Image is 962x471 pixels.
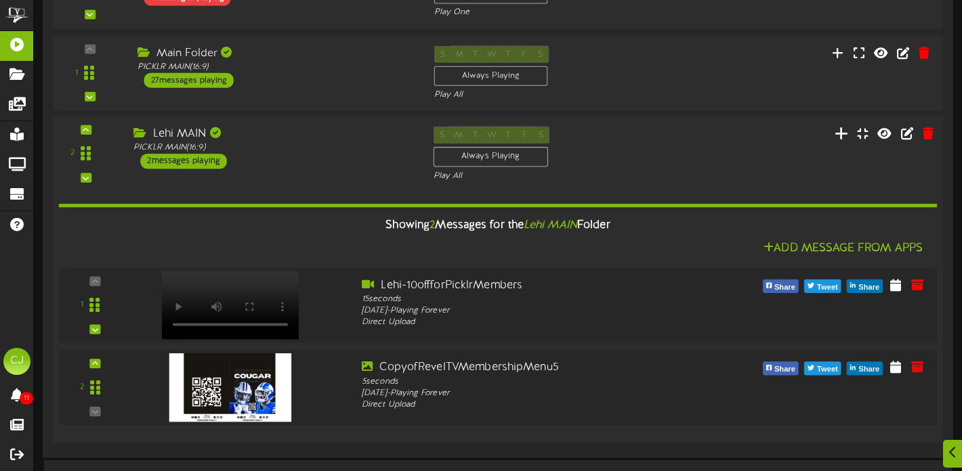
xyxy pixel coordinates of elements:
[434,66,548,86] div: Always Playing
[362,376,707,388] div: 5 seconds
[133,142,413,154] div: PICKLR MAIN ( 16:9 )
[434,171,637,182] div: Play All
[847,279,883,293] button: Share
[759,240,927,257] button: Add Message From Apps
[362,399,707,411] div: Direct Upload
[804,362,841,376] button: Tweet
[772,280,798,295] span: Share
[814,363,841,378] span: Tweet
[138,46,414,62] div: Main Folder
[362,278,707,294] div: Lehi-10offforPicklrMembers
[804,279,841,293] button: Tweet
[362,294,707,305] div: 15 seconds
[362,388,707,399] div: [DATE] - Playing Forever
[856,280,882,295] span: Share
[48,211,947,240] div: Showing Messages for the Folder
[763,362,799,376] button: Share
[133,127,413,142] div: Lehi MAIN
[814,280,841,295] span: Tweet
[524,219,577,231] i: Lehi MAIN
[169,353,291,422] img: b001924e-9b82-45c7-a9f4-6dce63ad8b5f.png
[763,279,799,293] button: Share
[362,360,707,376] div: CopyofRevelTVMembershipMenu5
[144,73,234,88] div: 27 messages playing
[138,62,414,73] div: PICKLR MAIN ( 16:9 )
[772,363,798,378] span: Share
[434,89,636,101] div: Play All
[434,7,636,18] div: Play One
[3,348,30,375] div: CJ
[362,317,707,329] div: Direct Upload
[20,392,33,405] span: 11
[430,219,435,231] span: 2
[140,154,227,169] div: 2 messages playing
[847,362,883,376] button: Share
[362,305,707,317] div: [DATE] - Playing Forever
[856,363,882,378] span: Share
[434,147,548,167] div: Always Playing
